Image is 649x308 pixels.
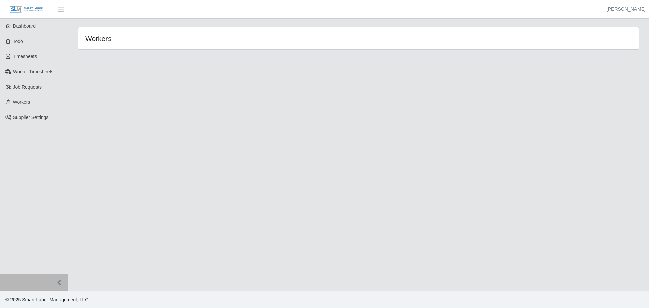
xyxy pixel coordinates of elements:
[85,34,307,43] h4: Workers
[13,54,37,59] span: Timesheets
[9,6,43,13] img: SLM Logo
[5,297,88,302] span: © 2025 Smart Labor Management, LLC
[13,39,23,44] span: Todo
[13,23,36,29] span: Dashboard
[13,99,30,105] span: Workers
[607,6,646,13] a: [PERSON_NAME]
[13,84,42,90] span: Job Requests
[13,69,53,74] span: Worker Timesheets
[13,115,49,120] span: Supplier Settings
